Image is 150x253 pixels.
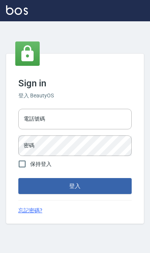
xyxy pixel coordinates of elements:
img: Logo [6,5,28,15]
h3: Sign in [18,78,132,89]
span: 保持登入 [30,160,52,168]
h6: 登入 BeautyOS [18,92,132,100]
button: 登入 [18,178,132,194]
a: 忘記密碼? [18,207,42,215]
